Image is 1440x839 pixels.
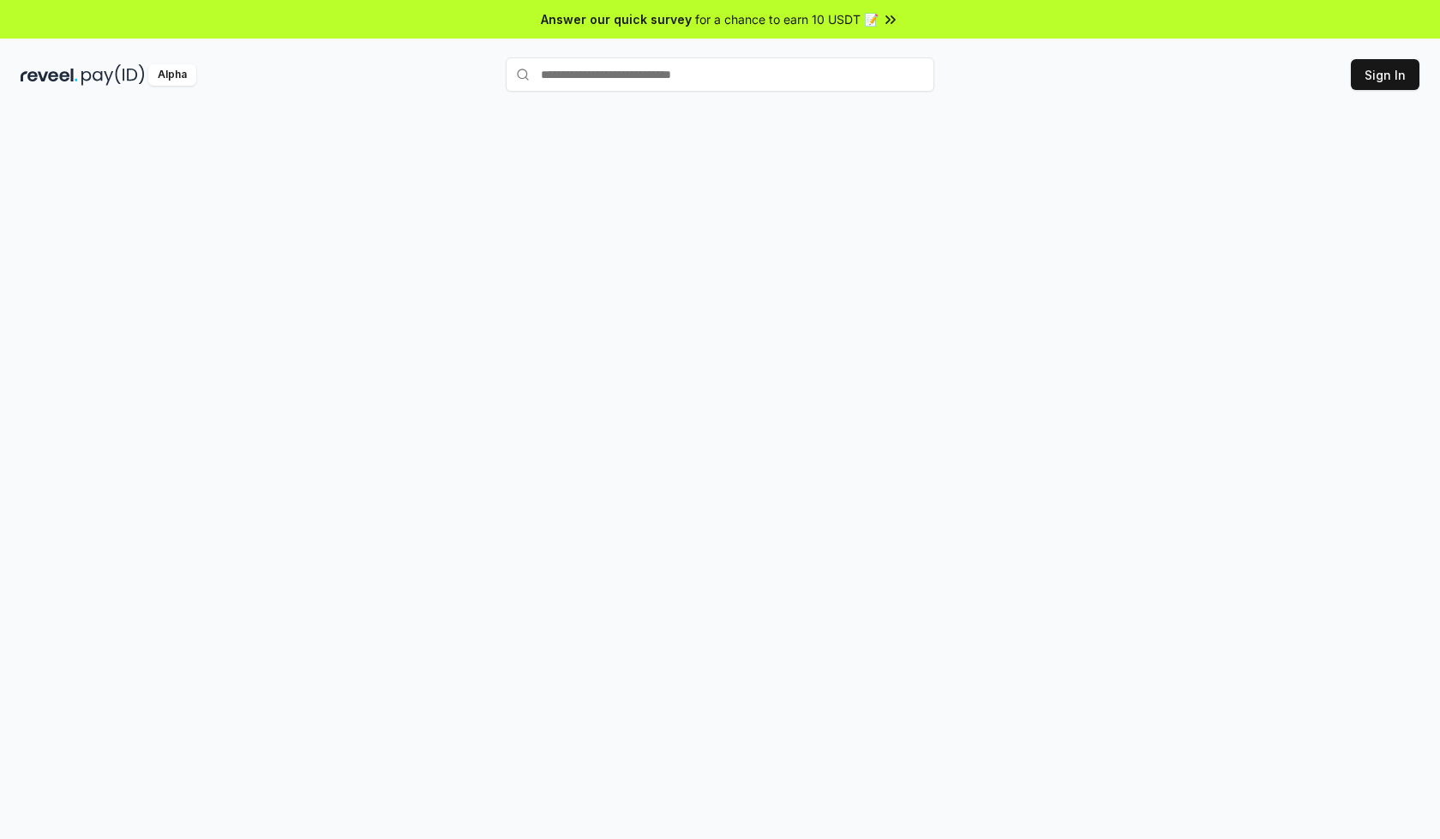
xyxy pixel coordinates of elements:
[1351,59,1419,90] button: Sign In
[541,10,692,28] span: Answer our quick survey
[148,64,196,86] div: Alpha
[695,10,879,28] span: for a chance to earn 10 USDT 📝
[21,64,78,86] img: reveel_dark
[81,64,145,86] img: pay_id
